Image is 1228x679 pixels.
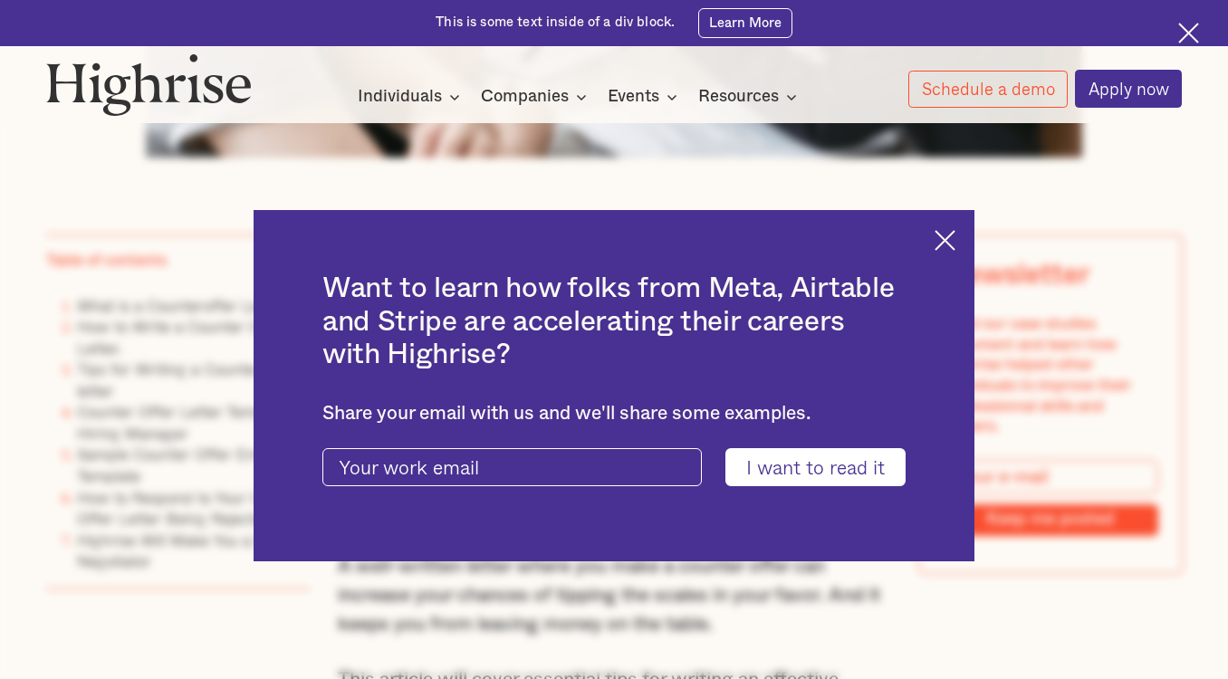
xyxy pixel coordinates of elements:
div: Resources [698,86,802,108]
input: Your work email [322,448,702,486]
h2: Want to learn how folks from Meta, Airtable and Stripe are accelerating their careers with Highrise? [322,272,906,372]
a: Schedule a demo [908,71,1068,108]
form: current-ascender-blog-article-modal-form [322,448,906,486]
div: Individuals [358,86,442,108]
img: Cross icon [935,230,955,251]
div: Companies [481,86,592,108]
div: Share your email with us and we'll share some examples. [322,402,906,425]
img: Highrise logo [46,53,252,116]
div: Events [608,86,683,108]
a: Learn More [698,8,792,38]
div: Events [608,86,659,108]
div: Resources [698,86,779,108]
div: Individuals [358,86,465,108]
a: Apply now [1075,70,1182,108]
img: Cross icon [1178,23,1199,43]
div: This is some text inside of a div block. [436,14,675,32]
input: I want to read it [725,448,906,486]
div: Companies [481,86,569,108]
